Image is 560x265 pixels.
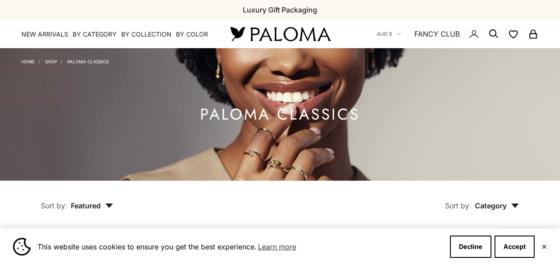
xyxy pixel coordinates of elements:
[73,30,117,39] summary: By Category
[13,238,31,256] img: Cookie banner
[21,57,109,64] nav: Breadcrumb
[67,59,109,64] a: Paloma Classics
[41,201,67,210] span: Sort by:
[200,109,360,120] h1: Paloma Classics
[377,20,539,48] nav: Secondary navigation
[21,30,68,39] a: NEW ARRIVALS
[121,30,172,39] summary: By Collection
[243,4,317,16] p: Luxury Gift Packaging
[377,30,392,38] span: AUD $
[21,30,209,39] nav: Primary navigation
[495,236,535,258] button: Accept
[45,59,57,64] a: Shop
[71,201,113,210] span: Featured
[257,240,298,253] a: Learn more
[541,244,547,249] button: Close
[20,181,134,218] button: Sort by: Featured
[377,30,401,38] button: AUD $
[445,201,471,210] span: Sort by:
[414,28,460,40] a: FANCY CLUB
[176,30,208,39] summary: By Color
[37,240,443,253] span: This website uses cookies to ensure you get the best experience.
[475,201,519,210] span: Category
[425,181,540,218] button: Sort by: Category
[21,59,35,64] a: Home
[450,236,491,258] button: Decline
